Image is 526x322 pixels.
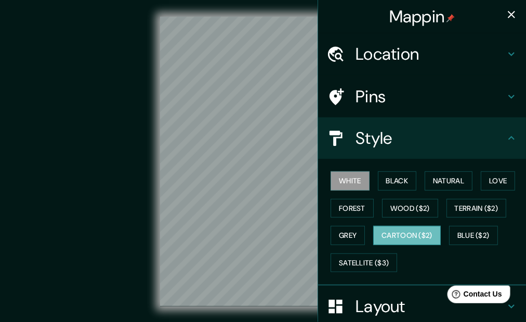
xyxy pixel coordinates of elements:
h4: Style [356,128,505,149]
button: White [331,171,370,191]
button: Blue ($2) [449,226,498,245]
div: Style [318,117,526,159]
h4: Pins [356,86,505,107]
button: Satellite ($3) [331,253,397,273]
div: Pins [318,76,526,117]
button: Wood ($2) [382,199,438,218]
button: Terrain ($2) [446,199,507,218]
button: Natural [425,171,472,191]
button: Grey [331,226,365,245]
iframe: Help widget launcher [433,281,515,311]
button: Forest [331,199,374,218]
h4: Location [356,44,505,64]
button: Love [481,171,515,191]
h4: Mappin [389,6,455,27]
img: pin-icon.png [446,14,455,22]
button: Cartoon ($2) [373,226,441,245]
h4: Layout [356,296,505,317]
button: Black [378,171,417,191]
canvas: Map [160,17,365,306]
div: Location [318,33,526,75]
